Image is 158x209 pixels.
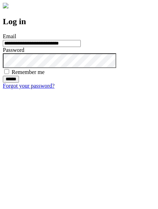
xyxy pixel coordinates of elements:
[3,47,24,53] label: Password
[3,83,54,89] a: Forgot your password?
[3,17,155,26] h2: Log in
[3,33,16,39] label: Email
[12,69,45,75] label: Remember me
[3,3,8,8] img: logo-4e3dc11c47720685a147b03b5a06dd966a58ff35d612b21f08c02c0306f2b779.png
